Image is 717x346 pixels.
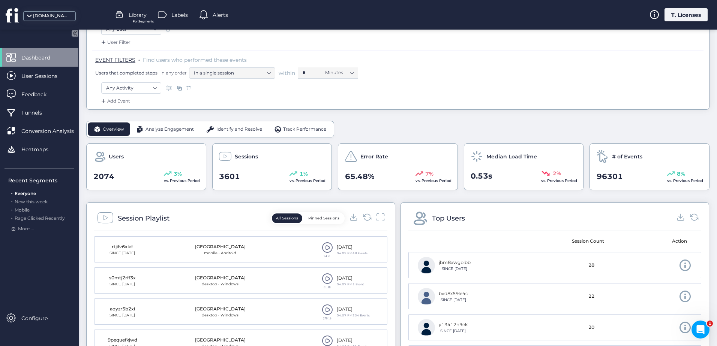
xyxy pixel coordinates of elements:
button: All Sessions [272,213,302,223]
span: Track Performance [283,126,326,133]
span: 65.48% [345,171,375,182]
nz-select-item: Any Activity [106,82,156,94]
div: 94:51 [322,255,333,258]
span: Sessions [235,152,258,161]
div: SINCE [DATE] [439,328,468,334]
div: SINCE [DATE] [439,266,471,272]
iframe: Intercom live chat [691,321,709,339]
div: bvd8x59le4c [439,290,468,297]
div: [DATE] [337,275,364,282]
span: Error Rate [360,152,388,161]
span: Analyze Engagement [145,126,194,133]
nz-select-item: Minutes [325,67,354,78]
div: SINCE [DATE] [103,312,141,318]
span: Dashboard [21,54,61,62]
span: in any order [159,70,187,76]
span: Users [109,152,124,161]
span: . [138,55,140,63]
span: . [11,214,12,221]
span: vs. Previous Period [164,178,200,183]
div: rtjifv6xlef [103,243,141,251]
nz-select-item: In a single session [194,67,270,79]
div: [DATE] [337,306,370,313]
span: Mobile [15,207,30,213]
span: Overview [103,126,124,133]
span: vs. Previous Period [541,178,577,183]
span: Users that completed steps [95,70,157,76]
span: vs. Previous Period [667,178,703,183]
div: 270:19 [322,317,333,320]
span: Identify and Resolve [216,126,262,133]
span: New this week [15,199,48,204]
div: aoyzr5b2xi [103,306,141,313]
div: Top Users [432,213,465,224]
div: Add Event [100,97,130,105]
div: SINCE [DATE] [103,250,141,256]
div: [GEOGRAPHIC_DATA] [195,306,246,313]
span: Conversion Analysis [21,127,85,135]
span: Feedback [21,90,58,98]
span: 96301 [597,171,623,182]
span: vs. Previous Period [415,178,451,183]
span: 2% [553,169,561,177]
span: vs. Previous Period [289,178,325,183]
div: [DOMAIN_NAME] [33,12,70,19]
span: 3601 [219,171,240,182]
span: Heatmaps [21,145,60,154]
span: Find users who performed these events [143,57,247,63]
span: 8% [677,170,685,178]
span: Alerts [213,11,228,19]
button: Pinned Sessions [304,213,343,223]
div: [DATE] [337,337,367,344]
mat-header-cell: Session Count [552,231,624,252]
span: 22 [588,293,594,300]
span: . [11,197,12,204]
span: 7% [425,170,433,178]
span: Configure [21,314,59,322]
div: 04:07 PMㅤ234 Events [337,313,370,318]
span: 3% [174,170,182,178]
span: 1% [300,170,308,178]
div: 04:07 PMㅤ1 Event [337,282,364,287]
span: Labels [171,11,188,19]
div: mobile · Android [195,250,246,256]
mat-header-cell: Action [624,231,696,252]
div: jbm8awgblbb [439,259,471,266]
span: Funnels [21,109,53,117]
div: Session Playlist [118,213,169,224]
div: User Filter [100,39,130,46]
span: 28 [588,262,594,269]
span: # of Events [612,152,642,161]
div: T. Licenses [664,8,708,21]
div: s0mtj2rff3x [103,274,141,282]
div: [DATE] [337,244,367,251]
span: 0.53s [471,170,492,182]
span: . [11,189,12,196]
span: 20 [588,324,594,331]
div: SINCE [DATE] [439,297,468,303]
span: . [11,206,12,213]
span: More ... [18,225,34,233]
span: Library [129,11,147,19]
span: 1 [707,321,713,327]
div: desktop · Windows [195,281,246,287]
span: For Segments [133,19,154,24]
div: Recent Segments [8,176,74,185]
div: y13412n9ek [439,321,468,328]
span: 2074 [93,171,114,182]
span: Everyone [15,191,36,196]
div: 01:38 [322,286,333,289]
span: Rage Clicked Recently [15,215,65,221]
div: SINCE [DATE] [103,281,141,287]
div: desktop · Windows [195,312,246,318]
span: Median Load Time [486,152,537,161]
div: 04:09 PMㅤ48 Events [337,251,367,256]
div: [GEOGRAPHIC_DATA] [195,274,246,282]
div: 9pequefkjwd [103,337,141,344]
span: EVENT FILTERS [95,57,135,63]
span: User Sessions [21,72,69,80]
span: within [279,69,295,77]
div: [GEOGRAPHIC_DATA] [195,337,246,344]
div: [GEOGRAPHIC_DATA] [195,243,246,251]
